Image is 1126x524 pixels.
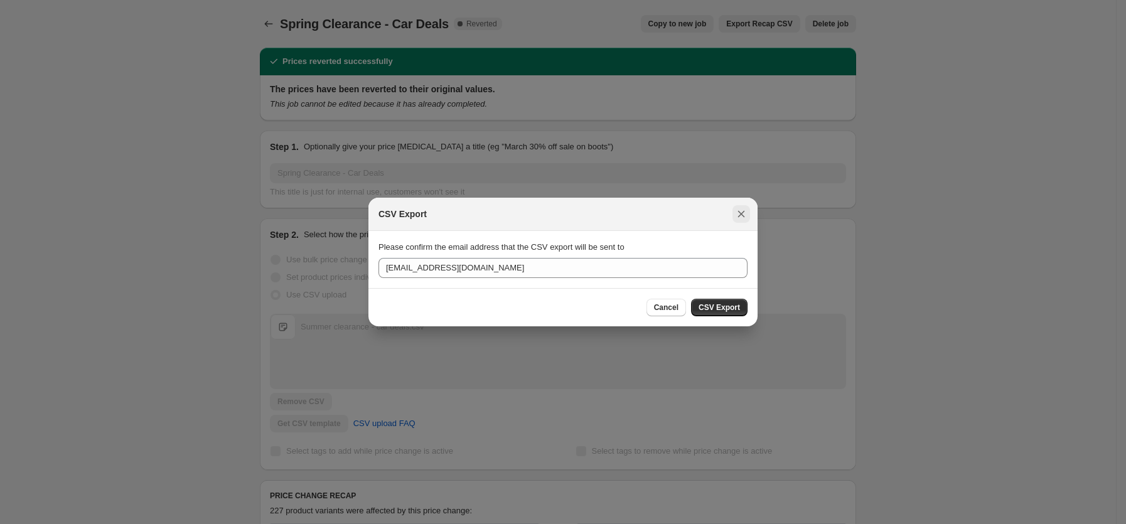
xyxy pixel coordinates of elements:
[378,242,625,252] span: Please confirm the email address that the CSV export will be sent to
[732,205,750,223] button: Close
[646,299,686,316] button: Cancel
[691,299,748,316] button: CSV Export
[699,302,740,313] span: CSV Export
[654,302,678,313] span: Cancel
[378,208,427,220] h2: CSV Export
